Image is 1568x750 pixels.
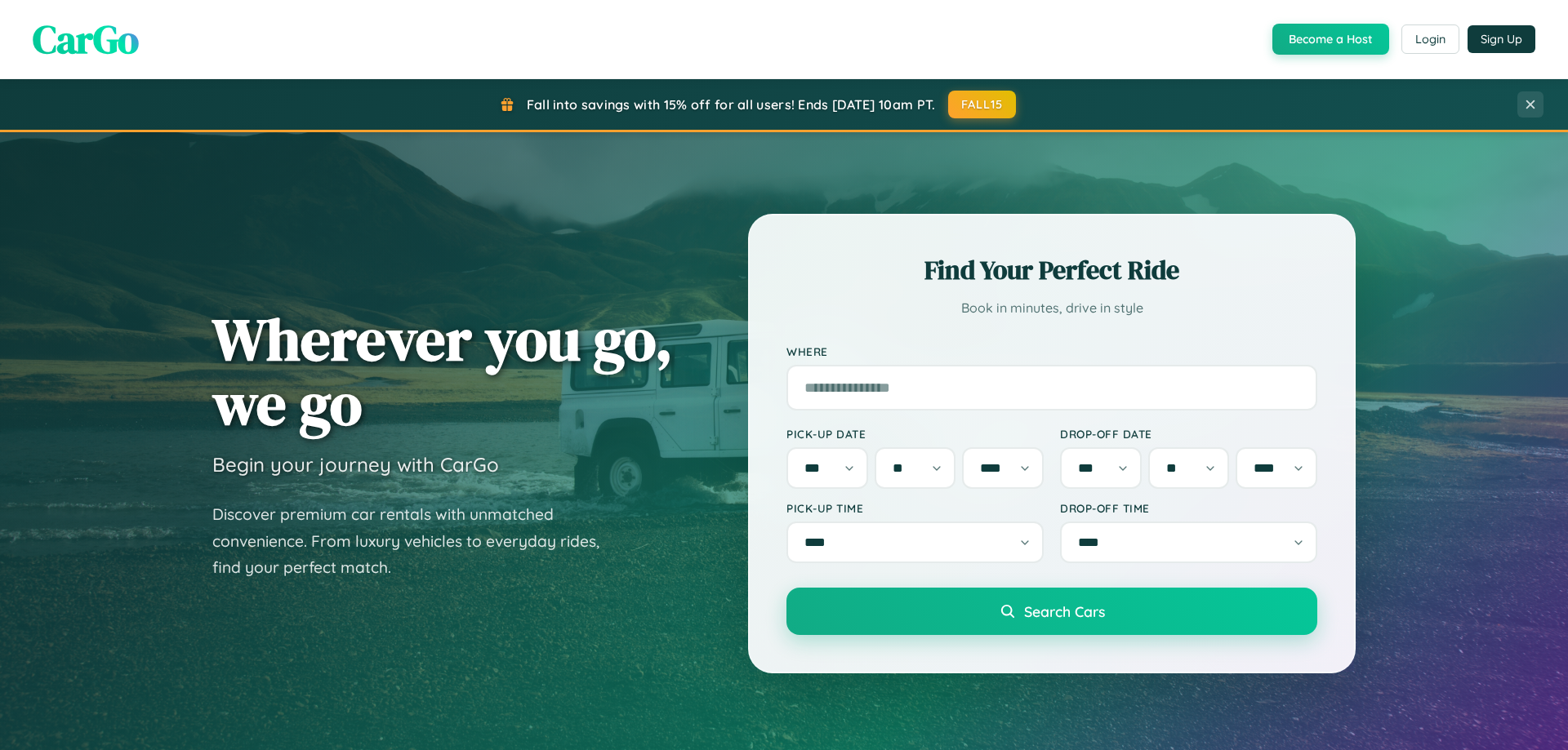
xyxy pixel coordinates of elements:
label: Drop-off Time [1060,501,1317,515]
button: Sign Up [1468,25,1535,53]
span: Fall into savings with 15% off for all users! Ends [DATE] 10am PT. [527,96,936,113]
span: CarGo [33,12,139,66]
span: Search Cars [1024,602,1105,620]
h2: Find Your Perfect Ride [786,252,1317,288]
label: Pick-up Date [786,427,1044,441]
label: Where [786,344,1317,358]
button: Login [1401,24,1459,54]
button: FALL15 [948,91,1017,118]
p: Book in minutes, drive in style [786,296,1317,320]
p: Discover premium car rentals with unmatched convenience. From luxury vehicles to everyday rides, ... [212,501,621,581]
label: Drop-off Date [1060,427,1317,441]
h3: Begin your journey with CarGo [212,452,499,477]
label: Pick-up Time [786,501,1044,515]
h1: Wherever you go, we go [212,307,673,436]
button: Search Cars [786,588,1317,635]
button: Become a Host [1272,24,1389,55]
